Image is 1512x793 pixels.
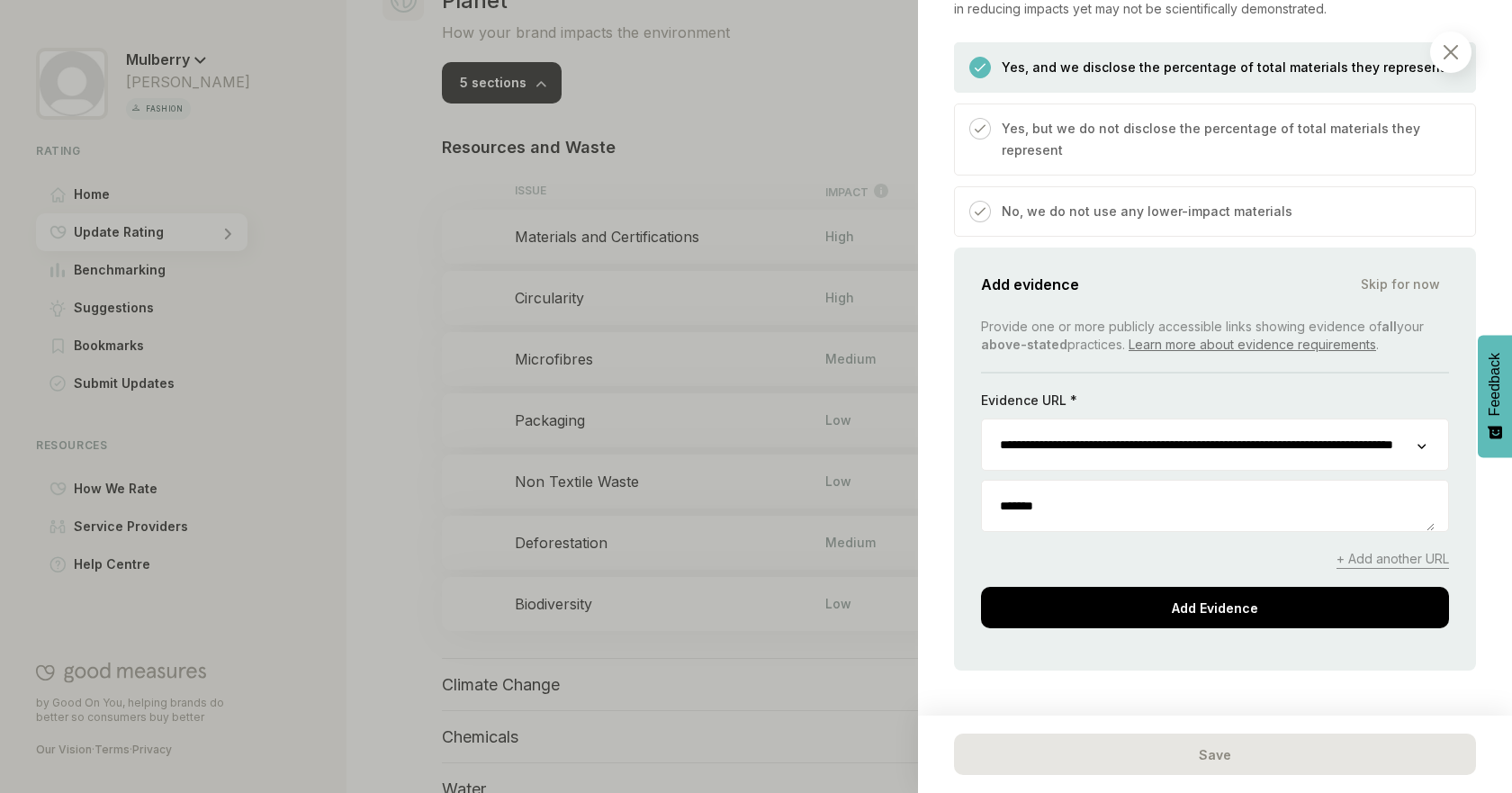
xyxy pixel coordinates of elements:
[981,392,1077,410] p: Evidence URL *
[1002,118,1457,161] p: Yes, but we do not disclose the percentage of total materials they represent
[1381,319,1397,334] b: all
[975,62,985,73] img: Checked
[1336,550,1449,569] span: + Add another URL
[981,587,1449,628] div: Add Evidence
[1129,337,1376,352] a: Learn more about evidence requirements
[1002,201,1292,222] p: No, we do not use any lower-impact materials
[1361,275,1440,293] span: Skip for now
[975,206,985,217] img: Checked
[1487,353,1503,416] span: Feedback
[1478,335,1512,457] button: Feedback - Show survey
[981,272,1079,297] span: Add evidence
[1002,57,1444,78] p: Yes, and we disclose the percentage of total materials they represent
[981,319,1424,352] span: Provide one or more publicly accessible links showing evidence of your practices. .
[1444,45,1458,59] img: Close
[954,734,1476,775] div: Save
[975,123,985,134] img: Checked
[981,337,1067,352] b: above-stated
